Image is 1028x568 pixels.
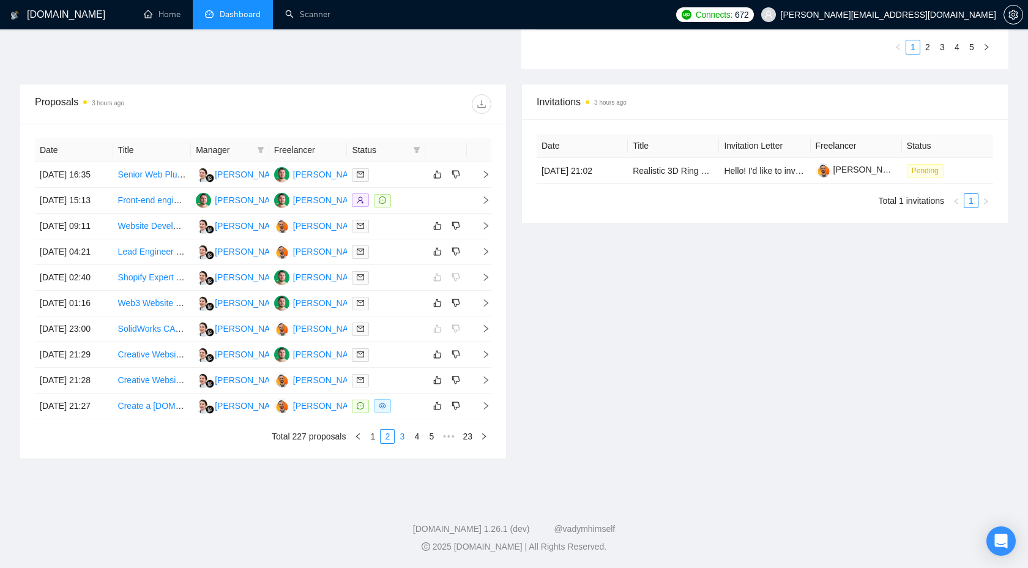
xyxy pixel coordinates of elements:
span: user [764,10,773,19]
li: 3 [395,429,409,444]
span: right [472,402,490,410]
span: download [472,99,491,109]
time: 3 hours ago [92,100,124,106]
td: [DATE] 21:28 [35,368,113,394]
td: Web3 Website Design with Crypto Capabilities and Smart Contracts [113,291,192,316]
a: Creative Website designer [118,349,218,359]
div: [PERSON_NAME] [215,193,285,207]
div: [PERSON_NAME] [293,193,363,207]
td: [DATE] 02:40 [35,265,113,291]
img: gigradar-bm.png [206,251,214,260]
span: left [953,198,960,205]
td: [DATE] 09:11 [35,214,113,239]
img: logo [10,6,19,25]
li: Previous Page [949,193,964,208]
div: [PERSON_NAME] [215,245,285,258]
button: download [472,94,491,114]
span: Connects: [696,8,732,21]
a: 5 [425,430,438,443]
button: right [978,193,993,208]
a: 3 [936,40,949,54]
td: Front-end engineer to help build AI web agent website [113,188,192,214]
a: BP[PERSON_NAME] [274,220,363,230]
th: Freelancer [811,134,902,158]
span: filter [257,146,264,154]
a: Creative Website designer [118,375,218,385]
a: 4 [950,40,964,54]
th: Invitation Letter [719,134,810,158]
a: MK[PERSON_NAME] [196,349,285,359]
button: dislike [449,373,463,387]
a: 23 [459,430,476,443]
li: 23 [458,429,477,444]
button: like [430,398,445,413]
li: 2 [920,40,935,54]
th: Status [902,134,993,158]
li: Previous Page [351,429,365,444]
a: 5 [965,40,978,54]
button: dislike [449,398,463,413]
span: user-add [357,196,364,204]
img: BP [274,321,289,337]
th: Date [35,138,113,162]
a: MK[PERSON_NAME] [196,297,285,307]
td: [DATE] 16:35 [35,162,113,188]
a: 3 [395,430,409,443]
span: mail [357,376,364,384]
img: upwork-logo.png [682,10,691,20]
div: [PERSON_NAME] [215,348,285,361]
button: like [430,373,445,387]
div: [PERSON_NAME] [215,399,285,413]
div: [PERSON_NAME] [293,348,363,361]
a: BP[PERSON_NAME] [274,375,363,384]
a: 2 [381,430,394,443]
span: message [379,196,386,204]
span: right [480,433,488,440]
a: @vadymhimself [554,524,615,534]
td: [DATE] 15:13 [35,188,113,214]
li: Next Page [979,40,994,54]
button: left [891,40,906,54]
button: setting [1004,5,1023,24]
span: Manager [196,143,252,157]
div: [PERSON_NAME] [293,271,363,284]
span: right [982,198,989,205]
img: BP [274,373,289,388]
img: BP [274,244,289,260]
td: [DATE] 21:27 [35,394,113,419]
span: left [354,433,362,440]
img: MK [196,347,211,362]
a: MK[PERSON_NAME] [196,323,285,333]
img: MK [196,167,211,182]
img: gigradar-bm.png [206,277,214,285]
td: Creative Website designer [113,342,192,368]
span: Invitations [537,94,993,110]
a: MR[PERSON_NAME] [274,272,363,282]
a: Front-end engineer to help build AI web agent website [118,195,323,205]
div: [PERSON_NAME] [215,219,285,233]
th: Title [628,134,719,158]
a: 1 [906,40,920,54]
span: mail [357,171,364,178]
img: gigradar-bm.png [206,405,214,414]
button: dislike [449,244,463,259]
img: MR [274,270,289,285]
a: Shopify Expert Needed for Multiple Projects Done Quickly [118,272,337,282]
li: Previous Page [891,40,906,54]
a: 1 [964,194,978,207]
span: filter [413,146,420,154]
img: MR [274,193,289,208]
span: dislike [452,170,460,179]
span: dislike [452,375,460,385]
button: like [430,296,445,310]
td: [DATE] 21:02 [537,158,628,184]
span: like [433,298,442,308]
span: like [433,247,442,256]
time: 3 hours ago [594,99,627,106]
button: dislike [449,296,463,310]
img: MK [196,270,211,285]
span: mail [357,274,364,281]
li: 5 [424,429,439,444]
span: setting [1004,10,1022,20]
